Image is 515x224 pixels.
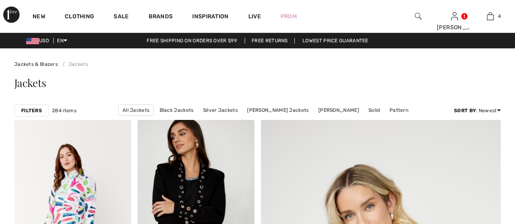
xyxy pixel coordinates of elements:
[296,38,375,43] a: Lowest Price Guarantee
[473,11,508,21] a: 4
[415,11,422,21] img: search the website
[65,13,94,22] a: Clothing
[243,105,313,115] a: [PERSON_NAME] Jackets
[451,11,458,21] img: My Info
[140,38,243,43] a: Free shipping on orders over $99
[386,105,412,115] a: Pattern
[21,107,42,114] strong: Filters
[57,38,67,43] span: EN
[149,13,173,22] a: Brands
[463,163,507,183] iframe: Opens a widget where you can find more information
[26,38,52,43] span: USD
[192,13,228,22] span: Inspiration
[498,13,501,20] span: 4
[487,11,494,21] img: My Bag
[14,76,46,90] span: Jackets
[281,12,297,21] a: Prom
[454,107,501,114] div: : Newest
[451,12,458,20] a: Sign In
[3,7,20,23] img: 1ère Avenue
[33,13,45,22] a: New
[245,38,295,43] a: Free Returns
[156,105,198,115] a: Black Jackets
[199,105,242,115] a: Silver Jackets
[314,105,363,115] a: [PERSON_NAME]
[364,105,384,115] a: Solid
[118,104,154,116] a: All Jackets
[52,107,77,114] span: 284 items
[59,61,88,67] a: Jackets
[114,13,129,22] a: Sale
[437,23,472,32] div: [PERSON_NAME]
[248,12,261,21] a: Live
[14,61,58,67] a: Jackets & Blazers
[454,108,476,113] strong: Sort By
[26,38,39,44] img: US Dollar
